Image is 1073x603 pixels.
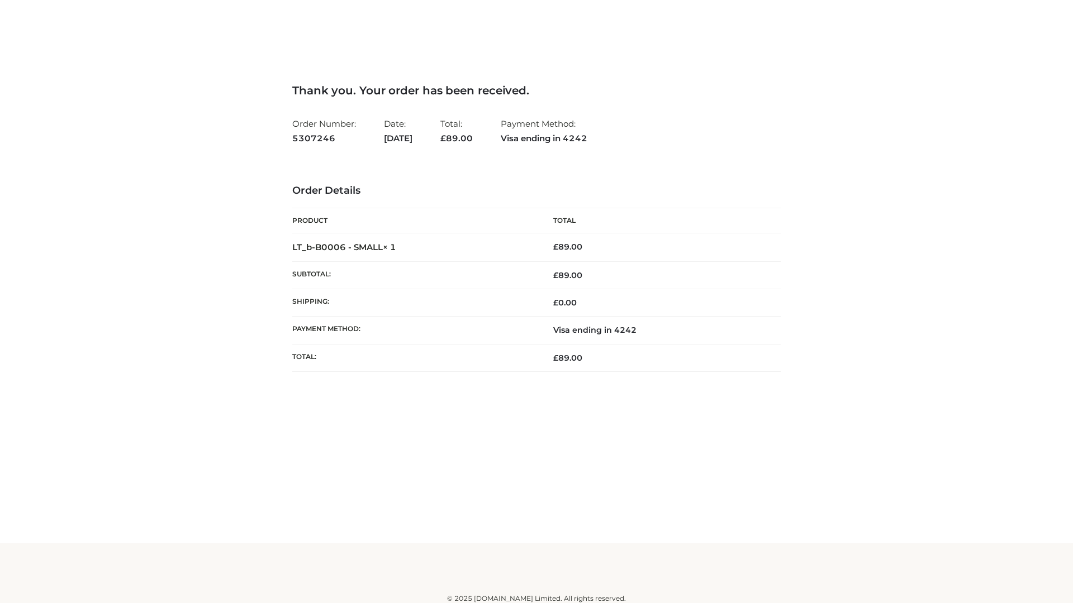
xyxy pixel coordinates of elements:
td: Visa ending in 4242 [536,317,781,344]
span: £ [440,133,446,143]
span: £ [553,270,558,280]
li: Payment Method: [501,114,587,148]
th: Product [292,208,536,233]
span: £ [553,242,558,252]
strong: Visa ending in 4242 [501,131,587,146]
strong: 5307246 [292,131,356,146]
strong: [DATE] [384,131,412,146]
span: 89.00 [440,133,473,143]
li: Order Number: [292,114,356,148]
bdi: 0.00 [553,298,577,308]
h3: Thank you. Your order has been received. [292,84,781,97]
th: Total: [292,344,536,371]
th: Total [536,208,781,233]
th: Payment method: [292,317,536,344]
strong: LT_b-B0006 - SMALL [292,242,396,252]
li: Date: [384,114,412,148]
strong: × 1 [383,242,396,252]
li: Total: [440,114,473,148]
th: Shipping: [292,289,536,317]
span: £ [553,353,558,363]
span: 89.00 [553,270,582,280]
th: Subtotal: [292,261,536,289]
bdi: 89.00 [553,242,582,252]
span: 89.00 [553,353,582,363]
span: £ [553,298,558,308]
h3: Order Details [292,185,781,197]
